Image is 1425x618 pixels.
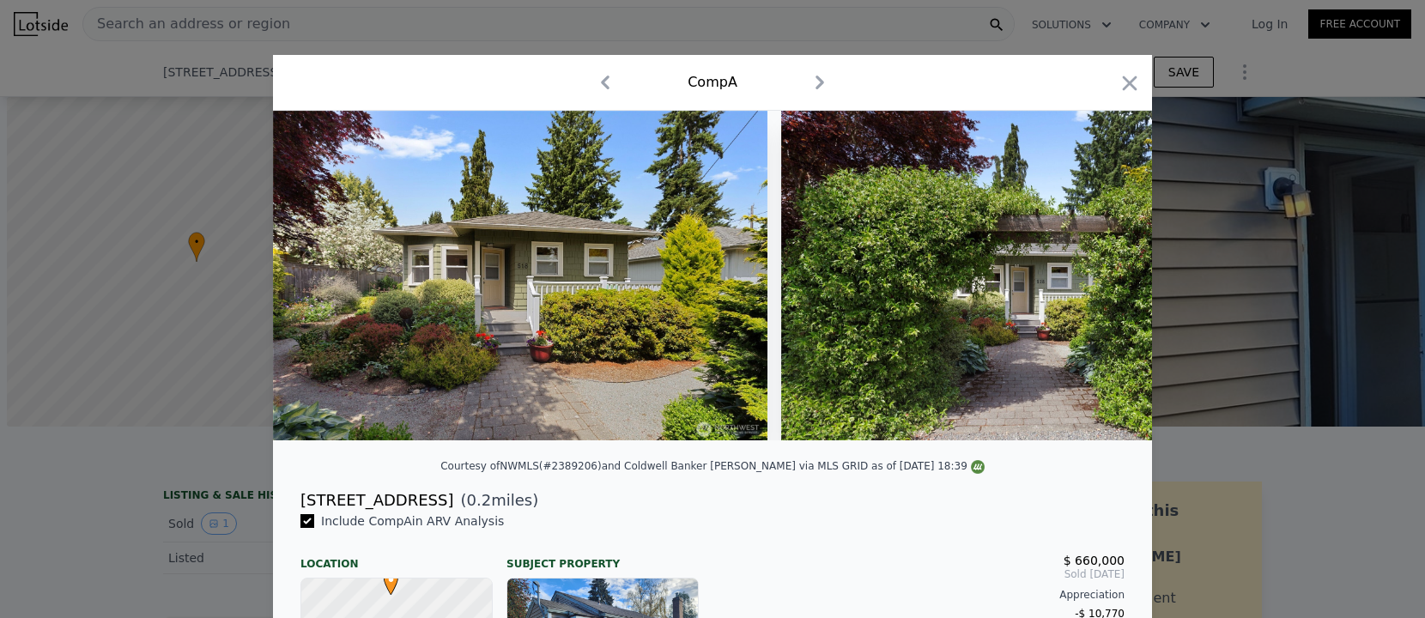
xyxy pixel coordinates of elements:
span: 0.2 [467,491,492,509]
img: NWMLS Logo [971,460,985,474]
div: [STREET_ADDRESS] [300,488,453,512]
div: Appreciation [726,588,1125,602]
span: Include Comp A in ARV Analysis [314,514,511,528]
span: ( miles) [453,488,538,512]
div: Subject Property [506,543,699,571]
span: • [379,566,403,592]
img: Property Img [273,111,767,440]
span: $ 660,000 [1064,554,1125,567]
div: Comp A [688,72,737,93]
img: Property Img [781,111,1276,440]
div: Location [300,543,493,571]
span: Sold [DATE] [726,567,1125,581]
div: Courtesy of NWMLS (#2389206) and Coldwell Banker [PERSON_NAME] via MLS GRID as of [DATE] 18:39 [440,460,985,472]
div: • [379,572,390,582]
